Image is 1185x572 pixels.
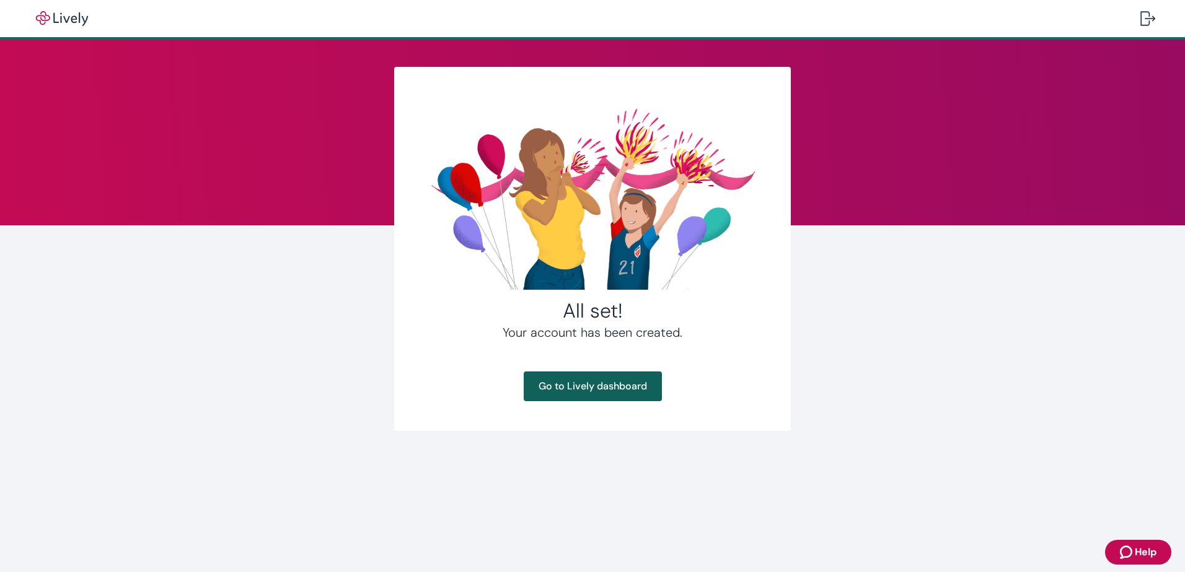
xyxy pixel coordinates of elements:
a: Go to Lively dashboard [524,371,662,401]
h4: Your account has been created. [424,323,761,342]
button: Log out [1130,4,1165,33]
img: Lively [27,11,97,26]
span: Help [1135,545,1156,560]
svg: Zendesk support icon [1120,545,1135,560]
button: Zendesk support iconHelp [1105,540,1171,565]
h2: All set! [424,298,761,323]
